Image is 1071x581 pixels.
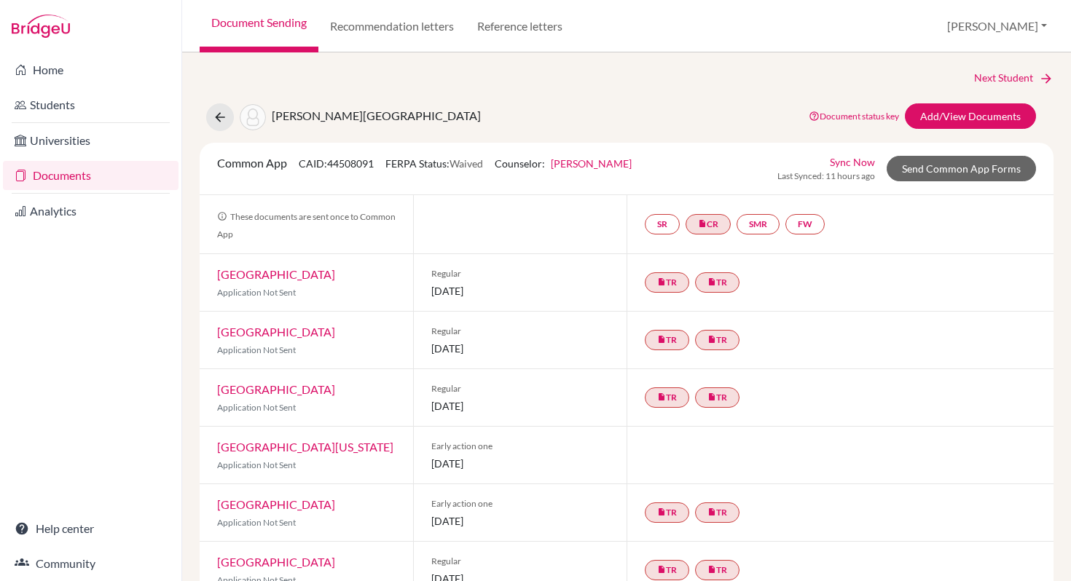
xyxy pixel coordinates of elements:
[695,330,739,350] a: insert_drive_fileTR
[941,12,1054,40] button: [PERSON_NAME]
[657,565,666,574] i: insert_drive_file
[217,267,335,281] a: [GEOGRAPHIC_DATA]
[431,398,609,414] span: [DATE]
[431,325,609,338] span: Regular
[551,157,632,170] a: [PERSON_NAME]
[707,335,716,344] i: insert_drive_file
[707,277,716,286] i: insert_drive_file
[695,387,739,408] a: insert_drive_fileTR
[645,272,689,293] a: insert_drive_fileTR
[217,287,296,298] span: Application Not Sent
[495,157,632,170] span: Counselor:
[431,341,609,356] span: [DATE]
[3,55,178,84] a: Home
[431,283,609,299] span: [DATE]
[217,156,287,170] span: Common App
[777,170,875,183] span: Last Synced: 11 hours ago
[737,214,780,234] a: SMR
[707,507,716,516] i: insert_drive_file
[698,219,707,228] i: insert_drive_file
[3,90,178,119] a: Students
[431,555,609,568] span: Regular
[217,344,296,355] span: Application Not Sent
[645,330,689,350] a: insert_drive_fileTR
[431,513,609,529] span: [DATE]
[695,272,739,293] a: insert_drive_fileTR
[217,325,335,339] a: [GEOGRAPHIC_DATA]
[657,277,666,286] i: insert_drive_file
[431,497,609,510] span: Early action one
[217,382,335,396] a: [GEOGRAPHIC_DATA]
[3,514,178,543] a: Help center
[707,565,716,574] i: insert_drive_file
[830,154,875,170] a: Sync Now
[657,392,666,401] i: insert_drive_file
[217,517,296,528] span: Application Not Sent
[695,560,739,580] a: insert_drive_fileTR
[385,157,483,170] span: FERPA Status:
[217,211,396,240] span: These documents are sent once to Common App
[299,157,374,170] span: CAID: 44508091
[645,560,689,580] a: insert_drive_fileTR
[3,549,178,578] a: Community
[905,103,1036,129] a: Add/View Documents
[217,440,393,454] a: [GEOGRAPHIC_DATA][US_STATE]
[431,456,609,471] span: [DATE]
[3,197,178,226] a: Analytics
[809,111,899,122] a: Document status key
[450,157,483,170] span: Waived
[431,267,609,280] span: Regular
[645,387,689,408] a: insert_drive_fileTR
[657,335,666,344] i: insert_drive_file
[3,126,178,155] a: Universities
[645,214,680,234] a: SR
[887,156,1036,181] a: Send Common App Forms
[785,214,825,234] a: FW
[431,440,609,453] span: Early action one
[217,555,335,569] a: [GEOGRAPHIC_DATA]
[3,161,178,190] a: Documents
[217,402,296,413] span: Application Not Sent
[272,108,481,122] span: [PERSON_NAME][GEOGRAPHIC_DATA]
[974,70,1054,86] a: Next Student
[217,459,296,470] span: Application Not Sent
[686,214,731,234] a: insert_drive_fileCR
[431,382,609,395] span: Regular
[645,502,689,523] a: insert_drive_fileTR
[657,507,666,516] i: insert_drive_file
[12,15,70,38] img: Bridge-U
[707,392,716,401] i: insert_drive_file
[695,502,739,523] a: insert_drive_fileTR
[217,497,335,511] a: [GEOGRAPHIC_DATA]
